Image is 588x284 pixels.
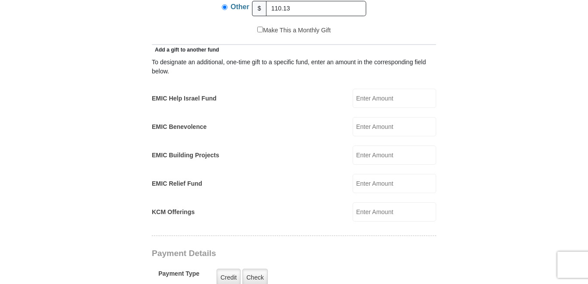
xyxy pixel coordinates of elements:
[152,151,219,160] label: EMIC Building Projects
[152,249,375,259] h3: Payment Details
[252,1,267,16] span: $
[152,208,195,217] label: KCM Offerings
[353,174,436,193] input: Enter Amount
[257,26,331,35] label: Make This a Monthly Gift
[152,47,219,53] span: Add a gift to another fund
[257,27,263,32] input: Make This a Monthly Gift
[158,270,199,282] h5: Payment Type
[152,179,202,188] label: EMIC Relief Fund
[353,89,436,108] input: Enter Amount
[152,94,217,103] label: EMIC Help Israel Fund
[353,145,436,165] input: Enter Amount
[353,117,436,136] input: Enter Amount
[266,1,366,16] input: Other Amount
[152,122,206,132] label: EMIC Benevolence
[353,202,436,222] input: Enter Amount
[152,58,436,76] div: To designate an additional, one-time gift to a specific fund, enter an amount in the correspondin...
[231,3,249,10] span: Other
